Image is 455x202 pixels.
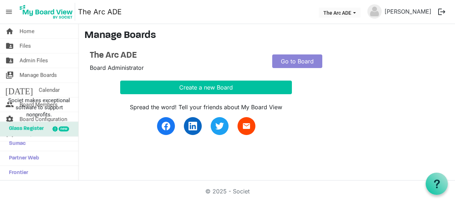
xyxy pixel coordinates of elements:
a: email [238,117,255,135]
span: menu [2,5,16,19]
span: folder_shared [5,53,14,68]
a: © 2025 - Societ [205,188,250,195]
div: Spread the word! Tell your friends about My Board View [120,103,292,111]
img: twitter.svg [215,122,224,130]
span: Home [20,24,34,38]
span: folder_shared [5,39,14,53]
span: Partner Web [5,151,39,165]
img: facebook.svg [162,122,170,130]
button: Create a new Board [120,81,292,94]
h3: Manage Boards [84,30,449,42]
span: Files [20,39,31,53]
img: no-profile-picture.svg [367,4,382,19]
span: Manage Boards [20,68,57,82]
img: linkedin.svg [189,122,197,130]
span: switch_account [5,68,14,82]
button: logout [434,4,449,19]
a: The Arc ADE [78,5,122,19]
span: Board Administrator [90,64,144,71]
span: Frontier [5,166,28,180]
span: Glass Register [5,122,44,136]
span: home [5,24,14,38]
span: Societ makes exceptional software to support nonprofits. [3,97,75,118]
span: email [242,122,251,130]
a: The Arc ADE [90,50,261,61]
a: [PERSON_NAME] [382,4,434,19]
span: Sumac [5,136,26,151]
a: Go to Board [272,54,322,68]
div: new [59,126,69,131]
span: Calendar [39,83,60,97]
a: My Board View Logo [18,3,78,21]
button: The Arc ADE dropdownbutton [319,8,361,18]
span: Admin Files [20,53,48,68]
img: My Board View Logo [18,3,75,21]
span: [DATE] [5,83,33,97]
